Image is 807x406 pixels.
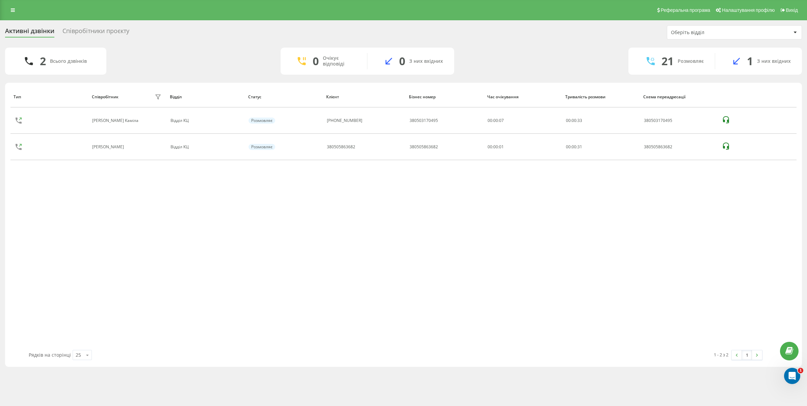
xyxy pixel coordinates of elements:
a: 1 [742,350,752,360]
div: : : [566,118,582,123]
div: Очікує відповіді [323,55,357,67]
span: 31 [577,144,582,150]
div: 2 [40,55,46,68]
div: 380503170495 [410,118,438,123]
div: Співробітник [92,95,119,99]
span: 00 [566,144,571,150]
div: Тип [14,95,85,99]
div: 1 - 2 з 2 [714,351,728,358]
div: Співробітники проєкту [62,27,129,38]
span: Налаштування профілю [722,7,775,13]
div: 0 [313,55,319,68]
div: Статус [248,95,320,99]
div: 1 [747,55,753,68]
span: 1 [798,368,803,373]
span: 00 [572,144,576,150]
span: Реферальна програма [661,7,710,13]
div: 380503170495 [644,118,714,123]
div: Розмовляє [678,58,704,64]
div: 0 [399,55,405,68]
div: 25 [76,352,81,358]
div: Активні дзвінки [5,27,54,38]
div: 380505863682 [327,145,355,149]
div: Відділ [170,95,242,99]
div: 00:00:01 [488,145,558,149]
div: Розмовляє [249,118,275,124]
span: 00 [566,118,571,123]
div: [PERSON_NAME] Каміла [92,118,140,123]
div: [PHONE_NUMBER] [327,118,362,123]
div: 380505863682 [410,145,438,149]
div: Час очікування [487,95,559,99]
div: Відділ КЦ [171,118,241,123]
div: З них вхідних [409,58,443,64]
span: Вихід [786,7,798,13]
span: 33 [577,118,582,123]
div: Всього дзвінків [50,58,87,64]
div: Відділ КЦ [171,145,241,149]
div: Тривалість розмови [565,95,637,99]
div: Розмовляє [249,144,275,150]
div: [PERSON_NAME] [92,145,126,149]
div: 380505863682 [644,145,714,149]
div: Клієнт [326,95,402,99]
iframe: Intercom live chat [784,368,800,384]
div: : : [566,145,582,149]
div: 21 [661,55,674,68]
div: Бізнес номер [409,95,481,99]
div: Схема переадресації [643,95,715,99]
span: 00 [572,118,576,123]
div: Оберіть відділ [671,30,752,35]
div: 00:00:07 [488,118,558,123]
div: З них вхідних [757,58,791,64]
span: Рядків на сторінці [29,352,71,358]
